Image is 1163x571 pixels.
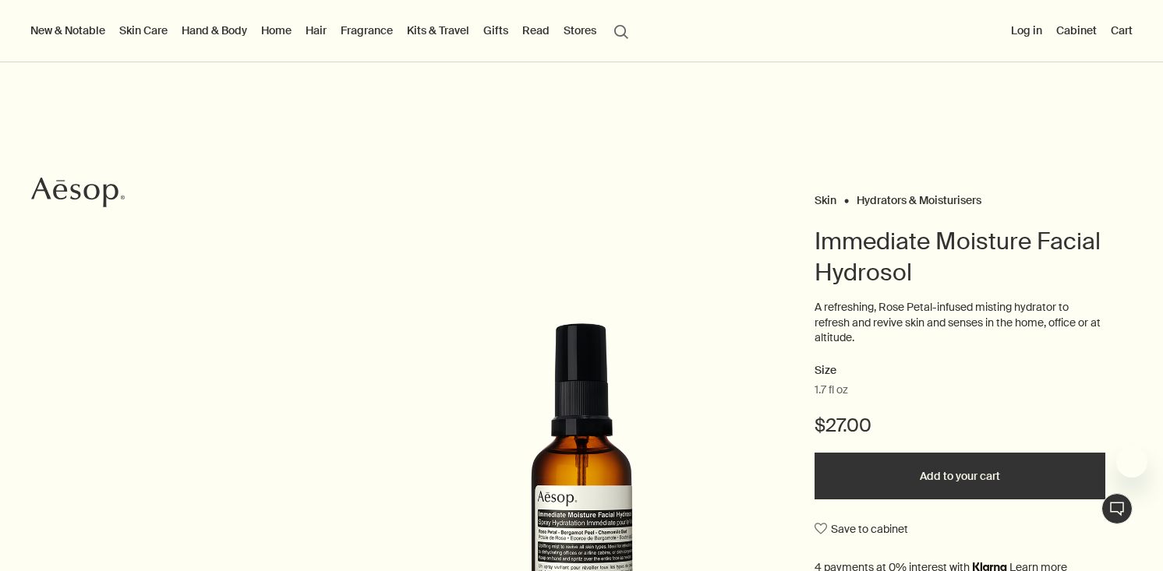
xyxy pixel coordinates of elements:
h2: Size [815,361,1105,380]
a: Skin [815,193,836,200]
button: Cart [1108,20,1136,41]
a: Cabinet [1053,20,1100,41]
button: New & Notable [27,20,108,41]
button: Add to your cart - $27.00 [815,453,1105,499]
button: Open search [607,16,635,45]
h1: Immediate Moisture Facial Hydrosol [815,226,1105,288]
span: $27.00 [815,413,871,438]
button: Stores [560,20,599,41]
a: Gifts [480,20,511,41]
a: Home [258,20,295,41]
iframe: Close message from Aesop [1116,446,1147,478]
span: 1.7 fl oz [815,382,848,398]
a: Fragrance [338,20,396,41]
a: Hand & Body [179,20,250,41]
button: Log in [1008,20,1045,41]
a: Skin Care [116,20,171,41]
a: Hair [302,20,330,41]
button: Save to cabinet [815,515,908,543]
svg: Aesop [31,177,125,208]
a: Read [519,20,553,41]
a: Aesop [27,173,129,216]
iframe: no content [892,524,923,555]
p: A refreshing, Rose Petal-infused misting hydrator to refresh and revive skin and senses in the ho... [815,300,1105,346]
a: Hydrators & Moisturisers [857,193,981,200]
a: Kits & Travel [404,20,472,41]
div: Aesop says "Our consultants are available now to offer personalised product advice.". Open messag... [892,446,1147,555]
